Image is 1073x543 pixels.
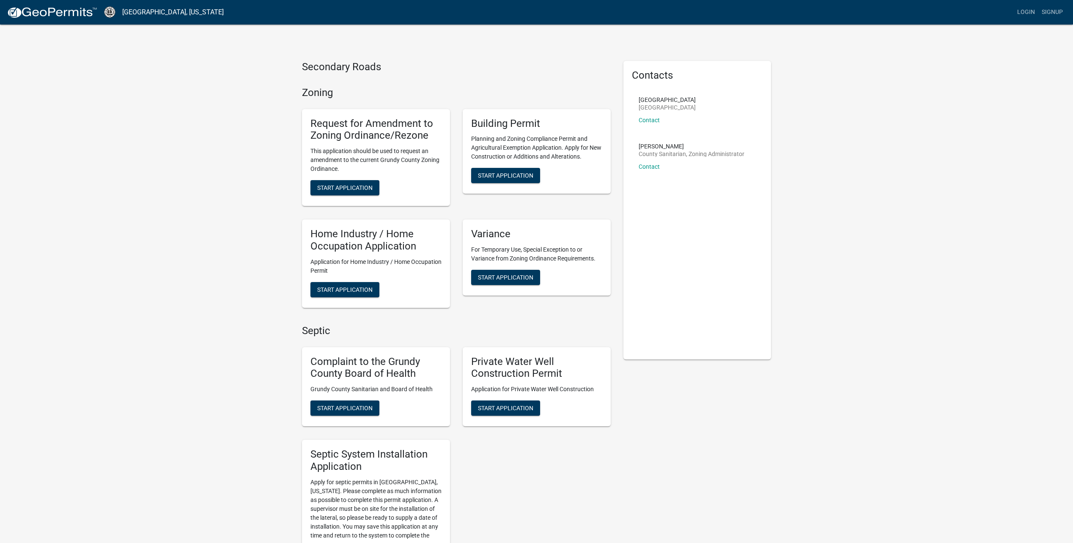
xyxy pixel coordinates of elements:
[478,172,533,179] span: Start Application
[639,97,696,103] p: [GEOGRAPHIC_DATA]
[310,448,442,473] h5: Septic System Installation Application
[310,147,442,173] p: This application should be used to request an amendment to the current Grundy County Zoning Ordin...
[310,228,442,252] h5: Home Industry / Home Occupation Application
[471,228,602,240] h5: Variance
[471,400,540,416] button: Start Application
[639,151,744,157] p: County Sanitarian, Zoning Administrator
[310,258,442,275] p: Application for Home Industry / Home Occupation Permit
[317,405,373,411] span: Start Application
[639,163,660,170] a: Contact
[639,104,696,110] p: [GEOGRAPHIC_DATA]
[104,6,115,18] img: Grundy County, Iowa
[639,117,660,123] a: Contact
[310,385,442,394] p: Grundy County Sanitarian and Board of Health
[122,5,224,19] a: [GEOGRAPHIC_DATA], [US_STATE]
[302,61,611,73] h4: Secondary Roads
[471,385,602,394] p: Application for Private Water Well Construction
[310,356,442,380] h5: Complaint to the Grundy County Board of Health
[471,270,540,285] button: Start Application
[317,286,373,293] span: Start Application
[310,400,379,416] button: Start Application
[471,245,602,263] p: For Temporary Use, Special Exception to or Variance from Zoning Ordinance Requirements.
[471,118,602,130] h5: Building Permit
[302,325,611,337] h4: Septic
[632,69,763,82] h5: Contacts
[310,118,442,142] h5: Request for Amendment to Zoning Ordinance/Rezone
[639,143,744,149] p: [PERSON_NAME]
[471,168,540,183] button: Start Application
[310,180,379,195] button: Start Application
[1014,4,1038,20] a: Login
[317,184,373,191] span: Start Application
[471,134,602,161] p: Planning and Zoning Compliance Permit and Agricultural Exemption Application. Apply for New Const...
[478,405,533,411] span: Start Application
[302,87,611,99] h4: Zoning
[478,274,533,280] span: Start Application
[471,356,602,380] h5: Private Water Well Construction Permit
[1038,4,1066,20] a: Signup
[310,282,379,297] button: Start Application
